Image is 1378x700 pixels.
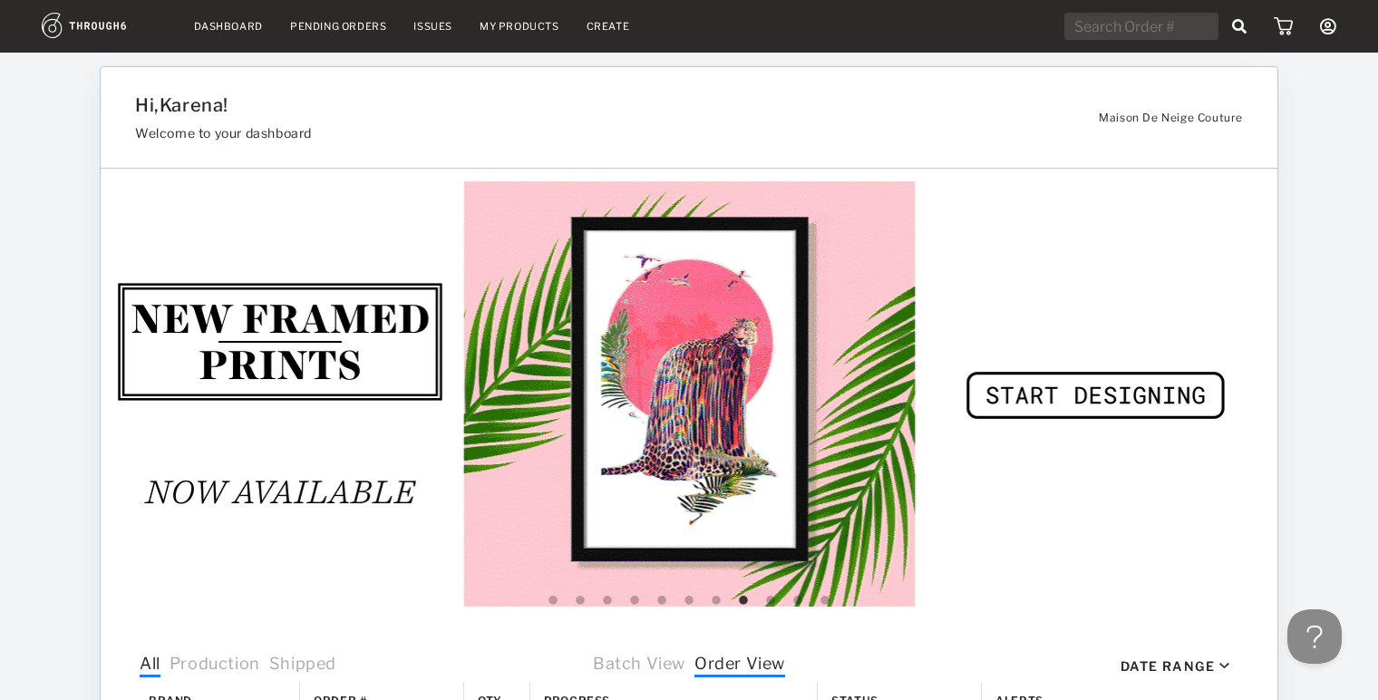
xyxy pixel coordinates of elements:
span: Shipped [269,654,336,677]
a: Issues [413,20,452,33]
a: Pending Orders [290,20,386,33]
span: Maison De Neige Couture [1099,111,1243,124]
a: Dashboard [194,20,263,33]
button: 10 [789,592,807,610]
img: icon_cart.dab5cea1.svg [1274,17,1293,35]
button: 6 [680,592,698,610]
button: 9 [762,592,780,610]
button: 2 [571,592,589,610]
img: icon_caret_down_black.69fb8af9.svg [1219,663,1229,669]
span: Production [170,654,260,677]
button: 1 [544,592,562,610]
a: Create [587,20,630,33]
button: 11 [816,592,834,610]
a: My Products [480,20,559,33]
button: 8 [734,592,752,610]
img: logo.1c10ca64.svg [42,13,167,38]
h1: Hi, Karena ! [135,94,1056,116]
button: 4 [626,592,644,610]
span: Batch View [593,654,685,677]
div: Date Range [1121,658,1215,674]
iframe: Toggle Customer Support [1287,609,1342,664]
input: Search Order # [1064,13,1218,40]
span: All [140,654,160,677]
button: 7 [707,592,725,610]
img: f708b3c3-a355-4868-8fd2-fec99067431a.gif [101,169,1278,622]
h3: Welcome to your dashboard [135,125,1056,141]
button: 5 [653,592,671,610]
button: 3 [598,592,616,610]
span: Order View [694,654,785,677]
